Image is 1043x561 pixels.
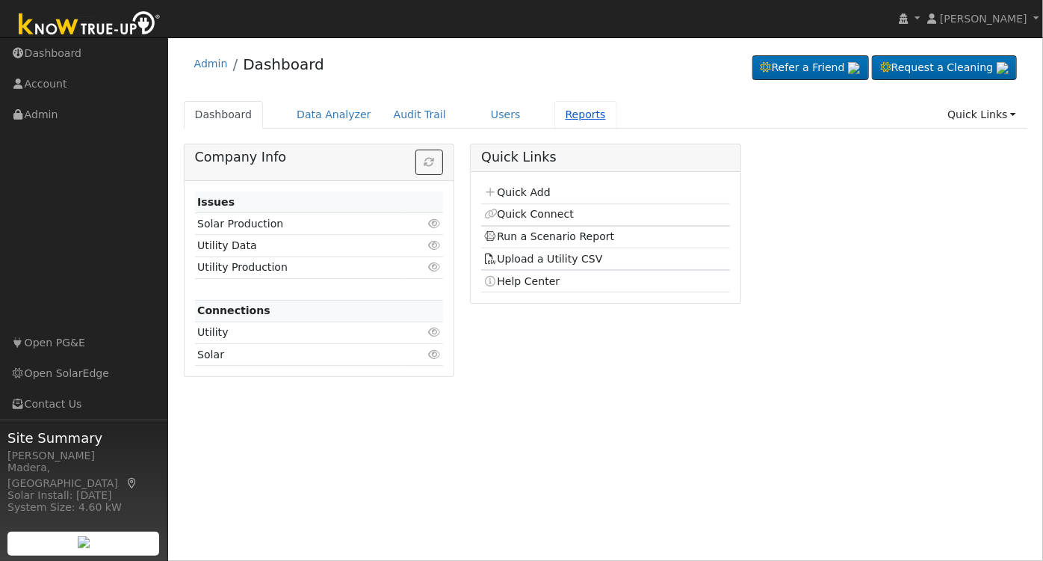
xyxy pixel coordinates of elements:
[848,62,860,74] img: retrieve
[484,253,603,265] a: Upload a Utility CSV
[195,322,403,343] td: Utility
[7,448,160,464] div: [PERSON_NAME]
[872,55,1017,81] a: Request a Cleaning
[195,257,403,278] td: Utility Production
[554,101,617,129] a: Reports
[427,262,441,272] i: Click to view
[197,196,235,208] strong: Issues
[184,101,264,129] a: Dashboard
[11,8,168,42] img: Know True-Up
[195,213,403,235] td: Solar Production
[484,208,574,220] a: Quick Connect
[7,488,160,503] div: Solar Install: [DATE]
[481,150,729,165] h5: Quick Links
[243,55,324,73] a: Dashboard
[427,327,441,337] i: Click to view
[752,55,869,81] a: Refer a Friend
[195,235,403,257] td: Utility Data
[480,101,532,129] a: Users
[484,186,551,198] a: Quick Add
[484,275,560,287] a: Help Center
[7,500,160,515] div: System Size: 4.60 kW
[7,428,160,448] span: Site Summary
[383,101,457,129] a: Audit Trail
[427,349,441,360] i: Click to view
[7,460,160,491] div: Madera, [GEOGRAPHIC_DATA]
[427,240,441,251] i: Click to view
[940,13,1027,25] span: [PERSON_NAME]
[194,58,228,70] a: Admin
[195,344,403,366] td: Solar
[484,230,615,242] a: Run a Scenario Report
[285,101,383,129] a: Data Analyzer
[126,477,139,489] a: Map
[195,150,443,165] h5: Company Info
[197,304,270,316] strong: Connections
[997,62,1009,74] img: retrieve
[78,536,90,548] img: retrieve
[427,218,441,229] i: Click to view
[936,101,1027,129] a: Quick Links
